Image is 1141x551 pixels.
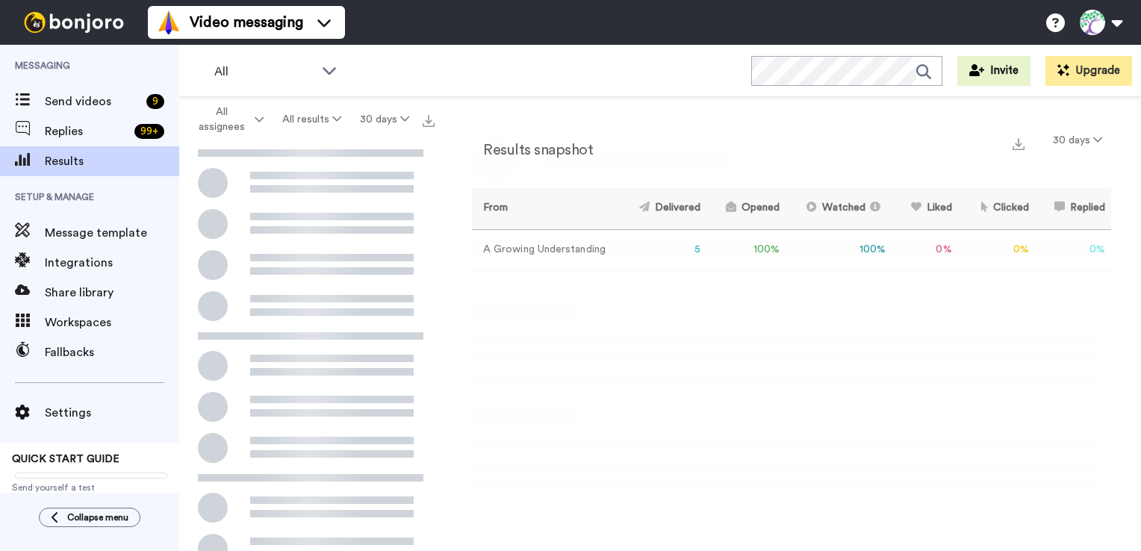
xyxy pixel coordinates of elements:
[786,188,892,229] th: Watched
[1008,132,1029,154] button: Export a summary of each team member’s results that match this filter now.
[45,224,179,242] span: Message template
[12,454,119,464] span: QUICK START GUIDE
[12,482,167,494] span: Send yourself a test
[273,106,351,133] button: All results
[706,188,786,229] th: Opened
[45,152,179,170] span: Results
[45,254,179,272] span: Integrations
[157,10,181,34] img: vm-color.svg
[892,188,957,229] th: Liked
[350,106,418,133] button: 30 days
[45,93,140,110] span: Send videos
[418,108,439,131] button: Export all results that match these filters now.
[214,63,314,81] span: All
[619,188,706,229] th: Delivered
[67,511,128,523] span: Collapse menu
[45,404,179,422] span: Settings
[472,142,593,158] h2: Results snapshot
[134,124,164,139] div: 99 +
[1045,56,1132,86] button: Upgrade
[786,229,892,270] td: 100 %
[1013,138,1025,150] img: export.svg
[472,229,619,270] td: A Growing Understanding
[1035,229,1111,270] td: 0 %
[958,229,1035,270] td: 0 %
[182,99,273,140] button: All assignees
[45,122,128,140] span: Replies
[423,115,435,127] img: export.svg
[1035,188,1111,229] th: Replied
[1044,127,1111,154] button: 30 days
[146,94,164,109] div: 9
[958,188,1035,229] th: Clicked
[190,12,303,33] span: Video messaging
[191,105,252,134] span: All assignees
[18,12,130,33] img: bj-logo-header-white.svg
[957,56,1030,86] button: Invite
[45,284,179,302] span: Share library
[472,188,619,229] th: From
[45,343,179,361] span: Fallbacks
[39,508,140,527] button: Collapse menu
[619,229,706,270] td: 5
[45,314,179,331] span: Workspaces
[892,229,957,270] td: 0 %
[706,229,786,270] td: 100 %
